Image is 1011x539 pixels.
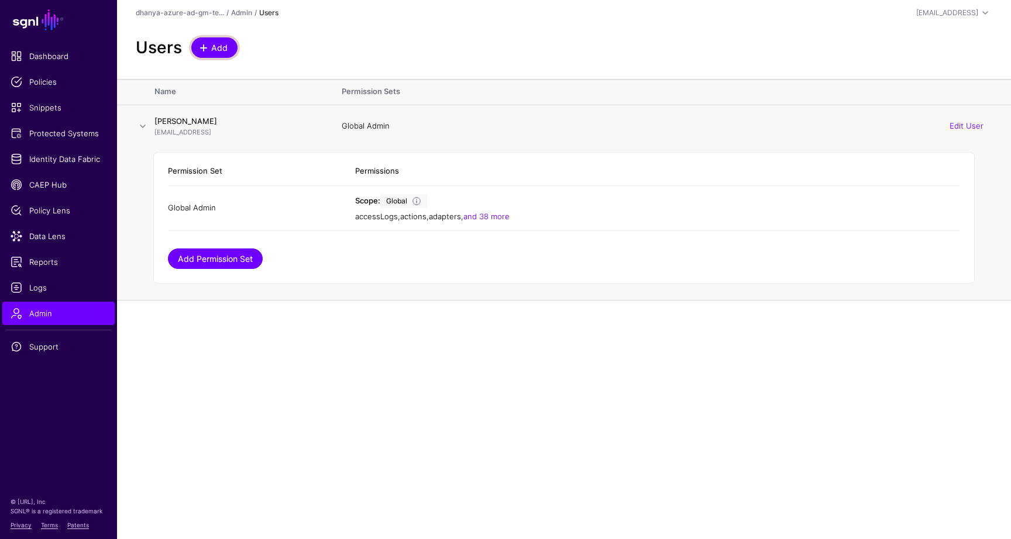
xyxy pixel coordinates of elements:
span: accessLogs [355,212,398,221]
div: / [252,8,259,18]
a: Patents [67,521,89,528]
span: Reports [11,256,106,268]
a: Reports [2,250,115,274]
span: adapters [429,212,461,221]
p: SGNL® is a registered trademark [11,506,106,516]
a: Data Lens [2,224,115,248]
div: [EMAIL_ADDRESS] [916,8,978,18]
td: Global Admin [168,185,343,231]
strong: Scope: [355,196,380,205]
a: Identity Data Fabric [2,147,115,171]
span: Dashboard [11,50,106,62]
h2: Users [136,38,182,58]
a: Add Permission Set [168,248,263,269]
span: Add [210,42,229,54]
th: Name [154,79,330,105]
span: Logs [11,282,106,293]
span: Data Lens [11,230,106,242]
a: Edit User [950,121,984,130]
h4: [PERSON_NAME] [154,116,318,126]
a: Admin [2,302,115,325]
span: Policies [11,76,106,88]
div: Global Admin [342,120,992,132]
th: Permissions [343,157,960,185]
th: Permission Sets [330,79,1011,105]
a: Protected Systems [2,122,115,145]
span: Snippets [11,102,106,113]
a: Dashboard [2,44,115,68]
a: Policy Lens [2,199,115,222]
a: Admin [231,8,252,17]
p: [EMAIL_ADDRESS] [154,127,318,137]
div: , , , [355,211,960,223]
div: / [224,8,231,18]
a: dhanya-azure-ad-gm-te... [136,8,224,17]
span: Admin [11,307,106,319]
span: Protected Systems [11,127,106,139]
span: Policy Lens [11,205,106,216]
a: Terms [41,521,58,528]
a: and 38 more [463,212,510,221]
a: Logs [2,276,115,299]
th: Permission Set [168,157,343,185]
strong: Users [259,8,278,17]
span: Identity Data Fabric [11,153,106,165]
span: actions [400,212,427,221]
a: Add [191,37,238,58]
a: SGNL [7,7,110,33]
a: Snippets [2,96,115,119]
a: Policies [2,70,115,94]
span: CAEP Hub [11,179,106,191]
a: CAEP Hub [2,173,115,196]
span: Support [11,341,106,353]
div: Global [386,196,407,206]
p: © [URL], Inc [11,497,106,506]
a: Privacy [11,521,32,528]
